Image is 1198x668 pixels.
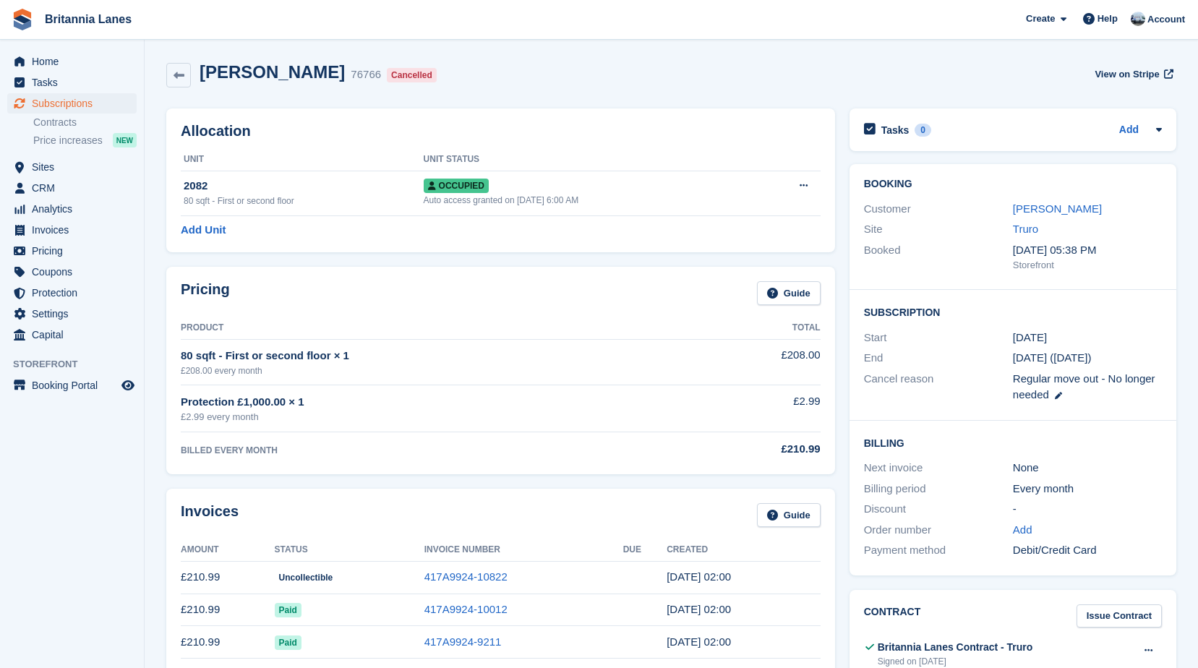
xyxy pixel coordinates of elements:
[1013,501,1162,518] div: -
[700,317,821,340] th: Total
[1013,258,1162,273] div: Storefront
[864,435,1162,450] h2: Billing
[1077,604,1162,628] a: Issue Contract
[275,570,338,585] span: Uncollectible
[181,444,700,457] div: BILLED EVERY MONTH
[667,635,731,648] time: 2025-06-20 01:00:34 UTC
[7,157,137,177] a: menu
[7,72,137,93] a: menu
[700,339,821,385] td: £208.00
[184,178,424,194] div: 2082
[1013,522,1032,539] a: Add
[667,570,731,583] time: 2025-08-20 01:00:54 UTC
[351,67,381,83] div: 76766
[864,242,1013,273] div: Booked
[181,348,700,364] div: 80 sqft - First or second floor × 1
[181,394,700,411] div: Protection £1,000.00 × 1
[1013,542,1162,559] div: Debit/Credit Card
[33,134,103,147] span: Price increases
[7,304,137,324] a: menu
[39,7,137,31] a: Britannia Lanes
[667,603,731,615] time: 2025-07-20 01:00:30 UTC
[275,539,424,562] th: Status
[184,194,424,207] div: 80 sqft - First or second floor
[32,51,119,72] span: Home
[424,194,756,207] div: Auto access granted on [DATE] 6:00 AM
[1119,122,1139,139] a: Add
[181,281,230,305] h2: Pricing
[181,594,275,626] td: £210.99
[1013,351,1092,364] span: [DATE] ([DATE])
[864,542,1013,559] div: Payment method
[181,123,821,140] h2: Allocation
[12,9,33,30] img: stora-icon-8386f47178a22dfd0bd8f6a31ec36ba5ce8667c1dd55bd0f319d3a0aa187defe.svg
[864,350,1013,367] div: End
[1013,242,1162,259] div: [DATE] 05:38 PM
[32,199,119,219] span: Analytics
[700,385,821,432] td: £2.99
[32,375,119,395] span: Booking Portal
[33,132,137,148] a: Price increases NEW
[181,503,239,527] h2: Invoices
[424,635,502,648] a: 417A9924-9211
[32,283,119,303] span: Protection
[864,522,1013,539] div: Order number
[181,148,424,171] th: Unit
[275,603,301,617] span: Paid
[32,325,119,345] span: Capital
[32,178,119,198] span: CRM
[7,283,137,303] a: menu
[181,410,700,424] div: £2.99 every month
[1013,330,1047,346] time: 2025-03-20 01:00:00 UTC
[424,570,508,583] a: 417A9924-10822
[881,124,910,137] h2: Tasks
[864,501,1013,518] div: Discount
[623,539,667,562] th: Due
[878,655,1033,668] div: Signed on [DATE]
[667,539,820,562] th: Created
[1013,460,1162,476] div: None
[275,635,301,650] span: Paid
[1089,62,1176,86] a: View on Stripe
[32,304,119,324] span: Settings
[7,375,137,395] a: menu
[7,93,137,114] a: menu
[1131,12,1145,26] img: John Millership
[7,51,137,72] a: menu
[1013,202,1102,215] a: [PERSON_NAME]
[181,222,226,239] a: Add Unit
[424,179,489,193] span: Occupied
[13,357,144,372] span: Storefront
[7,325,137,345] a: menu
[32,262,119,282] span: Coupons
[864,460,1013,476] div: Next invoice
[181,539,275,562] th: Amount
[181,364,700,377] div: £208.00 every month
[32,220,119,240] span: Invoices
[757,281,821,305] a: Guide
[113,133,137,147] div: NEW
[1013,223,1038,235] a: Truro
[864,179,1162,190] h2: Booking
[757,503,821,527] a: Guide
[7,178,137,198] a: menu
[424,539,623,562] th: Invoice Number
[864,201,1013,218] div: Customer
[181,626,275,659] td: £210.99
[424,148,756,171] th: Unit Status
[32,93,119,114] span: Subscriptions
[1013,481,1162,497] div: Every month
[387,68,437,82] div: Cancelled
[32,72,119,93] span: Tasks
[7,241,137,261] a: menu
[864,330,1013,346] div: Start
[700,441,821,458] div: £210.99
[7,199,137,219] a: menu
[1013,372,1155,401] span: Regular move out - No longer needed
[864,371,1013,403] div: Cancel reason
[1095,67,1159,82] span: View on Stripe
[7,262,137,282] a: menu
[1098,12,1118,26] span: Help
[864,604,921,628] h2: Contract
[32,241,119,261] span: Pricing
